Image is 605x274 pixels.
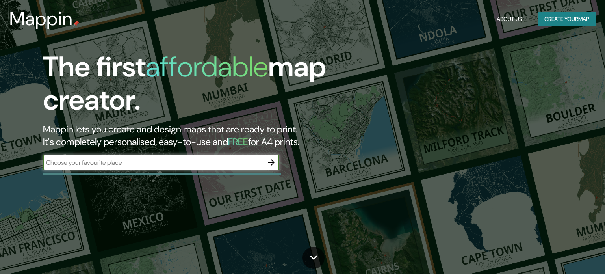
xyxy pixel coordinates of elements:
button: Create yourmap [538,12,596,26]
img: mappin-pin [73,21,79,27]
h5: FREE [228,136,248,148]
h2: Mappin lets you create and design maps that are ready to print. It's completely personalised, eas... [43,123,345,148]
h1: The first map creator. [43,50,345,123]
h3: Mappin [9,8,73,30]
h1: affordable [146,48,268,85]
button: About Us [494,12,525,26]
input: Choose your favourite place [43,158,264,167]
